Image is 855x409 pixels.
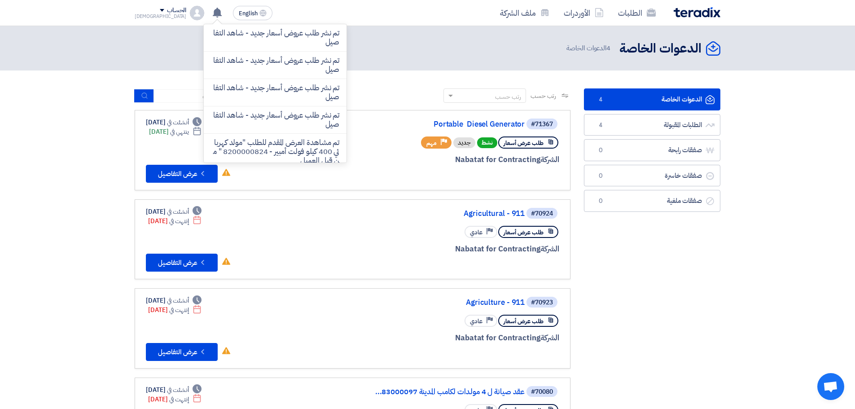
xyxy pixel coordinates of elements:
span: نشط [477,137,497,148]
span: إنتهت في [169,395,189,404]
div: [DATE] [148,216,202,226]
div: Open chat [817,373,844,400]
p: تم نشر طلب عروض أسعار جديد - شاهد التفاصيل [211,84,339,101]
a: صفقات ملغية0 [584,190,720,212]
p: تم نشر طلب عروض أسعار جديد - شاهد التفاصيل [211,56,339,74]
span: 4 [595,95,606,104]
span: طلب عرض أسعار [504,139,544,147]
span: 4 [595,121,606,130]
a: عقد صيانة ل 4 مولدات لكامب المدينة 83000097... [345,388,525,396]
span: الشركة [540,154,560,165]
span: طلب عرض أسعار [504,228,544,237]
div: #71367 [531,121,553,128]
div: #70923 [531,299,553,306]
a: الأوردرات [557,2,611,23]
div: [DEMOGRAPHIC_DATA] [135,14,186,19]
a: الدعوات الخاصة4 [584,88,720,110]
span: إنتهت في [169,216,189,226]
span: طلب عرض أسعار [504,317,544,325]
span: الشركة [540,243,560,255]
span: 4 [606,43,610,53]
span: إنتهت في [169,305,189,315]
div: [DATE] [146,296,202,305]
div: [DATE] [146,118,202,127]
div: رتب حسب [495,92,521,101]
p: تم مشاهدة العرض المقدم للطلب "مولد كهربائي 400 كيلو فولت أمبير - 8200000824 " من قبل العميل [211,138,339,165]
div: [DATE] [146,385,202,395]
div: Nabatat for Contracting [343,154,559,166]
span: 0 [595,146,606,155]
p: تم نشر طلب عروض أسعار جديد - شاهد التفاصيل [211,111,339,129]
div: #70080 [531,389,553,395]
span: 0 [595,172,606,180]
a: صفقات رابحة0 [584,139,720,161]
span: ينتهي في [170,127,189,136]
div: Nabatat for Contracting [343,243,559,255]
span: أنشئت في [167,118,189,127]
input: ابحث بعنوان أو رقم الطلب [154,89,280,103]
span: عادي [470,228,482,237]
a: Agricultural - 911 [345,210,525,218]
button: عرض التفاصيل [146,165,218,183]
span: الدعوات الخاصة [566,43,612,53]
span: 0 [595,197,606,206]
div: [DATE] [148,305,202,315]
span: English [239,10,258,17]
span: مهم [426,139,437,147]
div: [DATE] [148,395,202,404]
div: [DATE] [149,127,202,136]
img: Teradix logo [674,7,720,18]
span: أنشئت في [167,385,189,395]
div: [DATE] [146,207,202,216]
span: الشركة [540,332,560,343]
button: عرض التفاصيل [146,254,218,272]
span: عادي [470,317,482,325]
a: الطلبات [611,2,663,23]
button: عرض التفاصيل [146,343,218,361]
p: تم نشر طلب عروض أسعار جديد - شاهد التفاصيل [211,29,339,47]
a: ملف الشركة [493,2,557,23]
button: English [233,6,272,20]
span: أنشئت في [167,296,189,305]
h2: الدعوات الخاصة [619,40,702,57]
span: أنشئت في [167,207,189,216]
div: Nabatat for Contracting [343,332,559,344]
a: صفقات خاسرة0 [584,165,720,187]
span: رتب حسب [531,91,556,101]
div: الحساب [167,7,186,14]
a: Agriculture - 911 [345,299,525,307]
a: الطلبات المقبولة4 [584,114,720,136]
a: Portable Diesel Generator [345,120,525,128]
img: profile_test.png [190,6,204,20]
div: #70924 [531,211,553,217]
div: جديد [453,137,475,148]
